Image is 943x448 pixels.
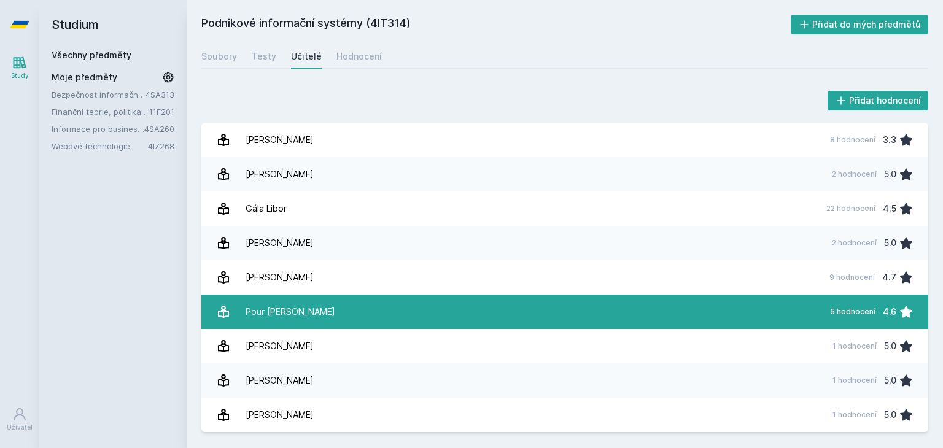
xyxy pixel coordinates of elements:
a: Webové technologie [52,140,148,152]
a: Bezpečnost informačních systémů [52,88,146,101]
a: [PERSON_NAME] 8 hodnocení 3.3 [201,123,928,157]
div: 2 hodnocení [832,169,877,179]
div: [PERSON_NAME] [246,231,314,255]
a: Informace pro business (v angličtině) [52,123,144,135]
a: 4SA313 [146,90,174,99]
div: 5.0 [884,162,896,187]
div: 1 hodnocení [832,410,877,420]
div: [PERSON_NAME] [246,334,314,358]
div: 5.0 [884,334,896,358]
a: Testy [252,44,276,69]
div: [PERSON_NAME] [246,403,314,427]
h2: Podnikové informační systémy (4IT314) [201,15,791,34]
button: Přidat do mých předmětů [791,15,929,34]
div: Soubory [201,50,237,63]
a: [PERSON_NAME] 1 hodnocení 5.0 [201,398,928,432]
div: 3.3 [883,128,896,152]
div: Učitelé [291,50,322,63]
div: 2 hodnocení [832,238,877,248]
a: Gála Libor 22 hodnocení 4.5 [201,191,928,226]
div: 9 hodnocení [829,272,875,282]
div: 1 hodnocení [832,376,877,385]
div: 5.0 [884,368,896,393]
a: Soubory [201,44,237,69]
div: Testy [252,50,276,63]
a: [PERSON_NAME] 2 hodnocení 5.0 [201,157,928,191]
a: Hodnocení [336,44,382,69]
div: 5.0 [884,403,896,427]
div: 22 hodnocení [826,204,875,214]
a: [PERSON_NAME] 1 hodnocení 5.0 [201,329,928,363]
div: 4.7 [882,265,896,290]
a: Finanční teorie, politika a instituce [52,106,149,118]
a: 4IZ268 [148,141,174,151]
a: Study [2,49,37,87]
div: 4.6 [883,299,896,324]
a: 11F201 [149,107,174,117]
div: 5.0 [884,231,896,255]
div: [PERSON_NAME] [246,265,314,290]
a: [PERSON_NAME] 2 hodnocení 5.0 [201,226,928,260]
a: Uživatel [2,401,37,438]
div: [PERSON_NAME] [246,368,314,393]
a: Všechny předměty [52,50,131,60]
div: [PERSON_NAME] [246,128,314,152]
span: Moje předměty [52,71,117,83]
a: Učitelé [291,44,322,69]
div: 5 hodnocení [830,307,875,317]
a: Pour [PERSON_NAME] 5 hodnocení 4.6 [201,295,928,329]
a: [PERSON_NAME] 1 hodnocení 5.0 [201,363,928,398]
div: [PERSON_NAME] [246,162,314,187]
div: Study [11,71,29,80]
div: 1 hodnocení [832,341,877,351]
button: Přidat hodnocení [828,91,929,110]
div: Uživatel [7,423,33,432]
div: Pour [PERSON_NAME] [246,299,335,324]
div: 8 hodnocení [830,135,875,145]
a: 4SA260 [144,124,174,134]
div: Gála Libor [246,196,287,221]
div: Hodnocení [336,50,382,63]
div: 4.5 [883,196,896,221]
a: [PERSON_NAME] 9 hodnocení 4.7 [201,260,928,295]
